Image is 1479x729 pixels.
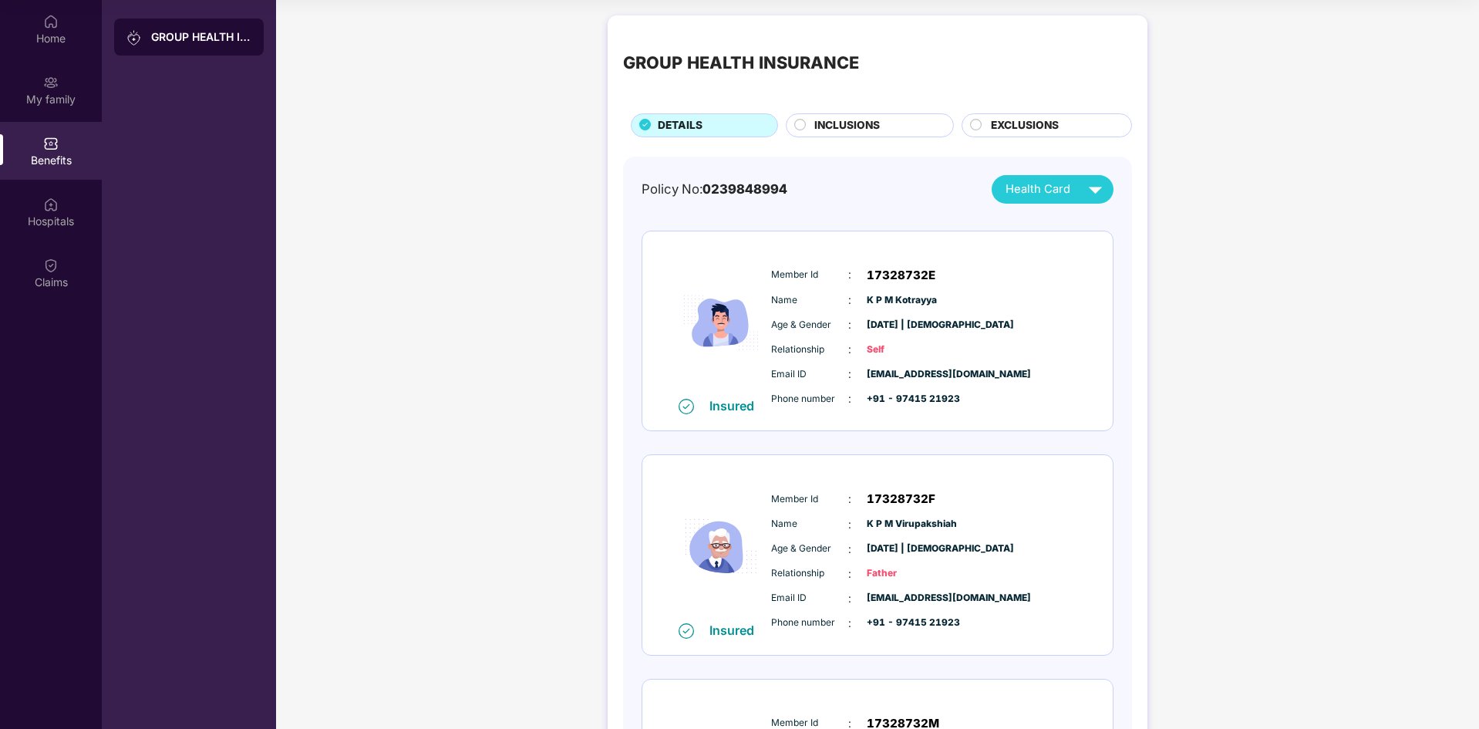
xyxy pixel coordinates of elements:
[867,517,944,532] span: K P M Virupakshiah
[814,117,880,134] span: INCLUSIONS
[126,30,142,46] img: svg+xml;base64,PHN2ZyB3aWR0aD0iMjAiIGhlaWdodD0iMjAiIHZpZXdCb3g9IjAgMCAyMCAyMCIgZmlsbD0ibm9uZSIgeG...
[709,623,763,638] div: Insured
[848,565,851,582] span: :
[867,343,944,357] span: Self
[43,258,59,273] img: svg+xml;base64,PHN2ZyBpZD0iQ2xhaW0iIHhtbG5zPSJodHRwOi8vd3d3LnczLm9yZy8yMDAwL3N2ZyIgd2lkdGg9IjIwIi...
[771,591,848,606] span: Email ID
[848,341,851,358] span: :
[771,616,848,630] span: Phone number
[1006,181,1070,198] span: Health Card
[848,292,851,309] span: :
[867,293,944,308] span: K P M Kotrayya
[679,623,694,639] img: svg+xml;base64,PHN2ZyB4bWxucz0iaHR0cDovL3d3dy53My5vcmcvMjAwMC9zdmciIHdpZHRoPSIxNiIgaGVpZ2h0PSIxNi...
[848,590,851,607] span: :
[848,516,851,533] span: :
[867,318,944,332] span: [DATE] | [DEMOGRAPHIC_DATA]
[771,318,848,332] span: Age & Gender
[992,175,1113,204] button: Health Card
[867,591,944,606] span: [EMAIL_ADDRESS][DOMAIN_NAME]
[771,343,848,357] span: Relationship
[867,367,944,382] span: [EMAIL_ADDRESS][DOMAIN_NAME]
[771,492,848,507] span: Member Id
[43,136,59,151] img: svg+xml;base64,PHN2ZyBpZD0iQmVuZWZpdHMiIHhtbG5zPSJodHRwOi8vd3d3LnczLm9yZy8yMDAwL3N2ZyIgd2lkdGg9Ij...
[702,181,787,197] span: 0239848994
[1082,176,1109,203] img: svg+xml;base64,PHN2ZyB4bWxucz0iaHR0cDovL3d3dy53My5vcmcvMjAwMC9zdmciIHZpZXdCb3g9IjAgMCAyNCAyNCIgd2...
[867,616,944,630] span: +91 - 97415 21923
[709,398,763,413] div: Insured
[867,490,935,508] span: 17328732F
[848,366,851,383] span: :
[867,266,935,285] span: 17328732E
[848,390,851,407] span: :
[848,491,851,508] span: :
[623,49,859,76] div: GROUP HEALTH INSURANCE
[867,542,944,556] span: [DATE] | [DEMOGRAPHIC_DATA]
[43,14,59,29] img: svg+xml;base64,PHN2ZyBpZD0iSG9tZSIgeG1sbnM9Imh0dHA6Ly93d3cudzMub3JnLzIwMDAvc3ZnIiB3aWR0aD0iMjAiIG...
[848,316,851,333] span: :
[675,248,767,398] img: icon
[771,517,848,532] span: Name
[642,179,787,199] div: Policy No:
[43,197,59,212] img: svg+xml;base64,PHN2ZyBpZD0iSG9zcGl0YWxzIiB4bWxucz0iaHR0cDovL3d3dy53My5vcmcvMjAwMC9zdmciIHdpZHRoPS...
[771,542,848,556] span: Age & Gender
[867,566,944,581] span: Father
[675,471,767,622] img: icon
[679,399,694,414] img: svg+xml;base64,PHN2ZyB4bWxucz0iaHR0cDovL3d3dy53My5vcmcvMjAwMC9zdmciIHdpZHRoPSIxNiIgaGVpZ2h0PSIxNi...
[771,566,848,581] span: Relationship
[991,117,1059,134] span: EXCLUSIONS
[771,367,848,382] span: Email ID
[151,29,251,45] div: GROUP HEALTH INSURANCE
[771,268,848,282] span: Member Id
[658,117,702,134] span: DETAILS
[43,75,59,90] img: svg+xml;base64,PHN2ZyB3aWR0aD0iMjAiIGhlaWdodD0iMjAiIHZpZXdCb3g9IjAgMCAyMCAyMCIgZmlsbD0ibm9uZSIgeG...
[848,615,851,632] span: :
[848,266,851,283] span: :
[848,541,851,558] span: :
[867,392,944,407] span: +91 - 97415 21923
[771,392,848,407] span: Phone number
[771,293,848,308] span: Name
